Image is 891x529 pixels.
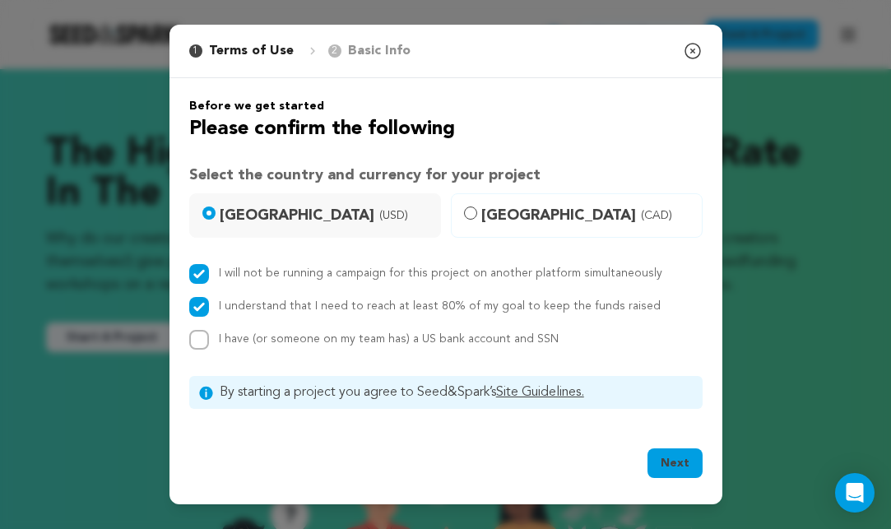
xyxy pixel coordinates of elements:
[835,473,875,513] div: Open Intercom Messenger
[220,383,693,402] span: By starting a project you agree to Seed&Spark’s
[379,207,408,224] span: (USD)
[189,44,202,58] span: 1
[496,386,584,399] a: Site Guidelines.
[189,164,703,187] h3: Select the country and currency for your project
[219,267,662,279] label: I will not be running a campaign for this project on another platform simultaneously
[348,41,411,61] p: Basic Info
[481,204,692,227] span: [GEOGRAPHIC_DATA]
[641,207,672,224] span: (CAD)
[189,98,703,114] h6: Before we get started
[220,204,430,227] span: [GEOGRAPHIC_DATA]
[328,44,341,58] span: 2
[219,300,661,312] label: I understand that I need to reach at least 80% of my goal to keep the funds raised
[189,114,703,144] h2: Please confirm the following
[209,41,294,61] p: Terms of Use
[647,448,703,478] button: Next
[219,333,559,345] span: I have (or someone on my team has) a US bank account and SSN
